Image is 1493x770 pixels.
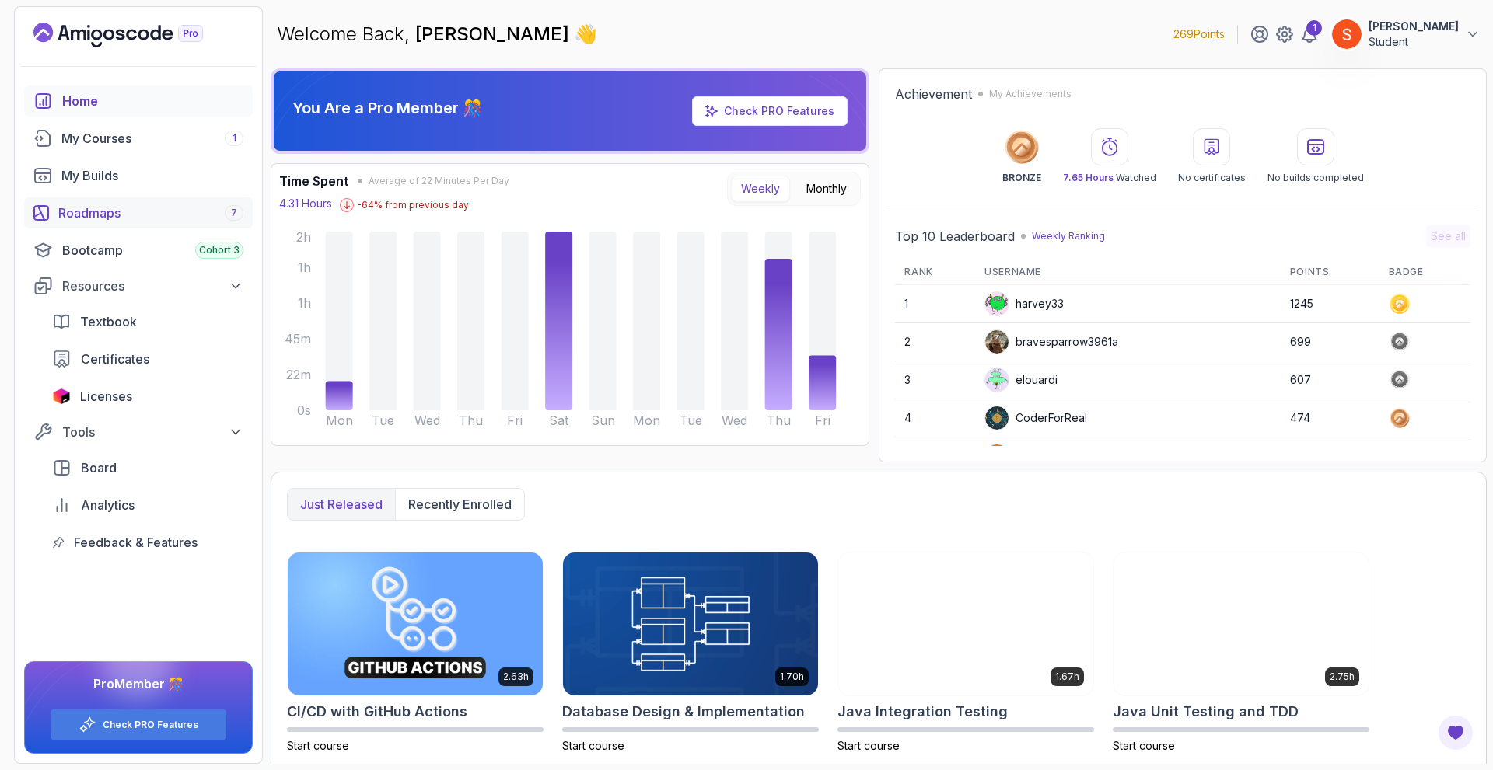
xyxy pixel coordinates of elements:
span: Textbook [80,312,137,331]
tspan: 1h [298,260,311,275]
tspan: 0s [297,402,311,418]
button: Monthly [796,176,857,202]
span: 1 [233,132,236,145]
h2: Achievement [895,85,972,103]
tspan: 22m [286,367,311,382]
td: 310 [1281,437,1379,476]
p: BRONZE [1002,172,1041,184]
div: Resources [62,277,243,295]
a: CI/CD with GitHub Actions card2.63hCI/CD with GitHub ActionsStart course [287,552,544,754]
th: Username [975,260,1281,285]
p: 2.75h [1330,671,1355,683]
a: bootcamp [24,235,253,266]
a: Java Integration Testing card1.67hJava Integration TestingStart course [837,552,1094,754]
span: 7 [231,207,237,219]
button: Recently enrolled [395,489,524,520]
td: 1245 [1281,285,1379,323]
a: roadmaps [24,197,253,228]
td: 2 [895,323,975,361]
tspan: Mon [633,413,660,428]
tspan: Thu [767,413,791,428]
img: user profile image [985,406,1009,430]
img: Java Unit Testing and TDD card [1114,552,1369,695]
div: Bootcamp [62,241,243,260]
tspan: Tue [680,413,702,428]
button: user profile image[PERSON_NAME]Student [1331,19,1481,50]
a: Database Design & Implementation card1.70hDatabase Design & ImplementationStart course [562,552,819,754]
td: 699 [1281,323,1379,361]
img: Database Design & Implementation card [563,552,818,695]
a: Java Unit Testing and TDD card2.75hJava Unit Testing and TDDStart course [1113,552,1369,754]
p: My Achievements [989,88,1072,100]
h2: CI/CD with GitHub Actions [287,701,467,723]
span: Certificates [81,350,149,368]
p: Just released [300,495,383,514]
p: 1.70h [780,671,804,683]
span: Cohort 3 [199,244,240,256]
td: 5 [895,437,975,476]
div: CoderForReal [984,406,1087,430]
p: -64 % from previous day [357,199,469,211]
button: See all [1426,225,1470,247]
tspan: Thu [459,413,483,428]
a: Check PRO Features [692,96,848,126]
span: 👋 [574,22,598,47]
tspan: 1h [298,295,311,311]
h2: Java Unit Testing and TDD [1113,701,1299,723]
span: Start course [837,739,900,752]
a: board [43,452,253,483]
div: My Builds [61,166,243,185]
span: Start course [287,739,349,752]
span: Start course [1113,739,1175,752]
h3: Time Spent [279,172,348,190]
a: Check PRO Features [724,104,834,117]
tspan: Fri [815,413,830,428]
div: Home [62,92,243,110]
button: Open Feedback Button [1437,714,1474,751]
div: Roadmaps [58,204,243,222]
a: 1 [1300,25,1319,44]
span: [PERSON_NAME] [415,23,574,45]
p: No builds completed [1267,172,1364,184]
p: Watched [1063,172,1156,184]
button: Tools [24,418,253,446]
img: default monster avatar [985,292,1009,315]
a: Check PRO Features [103,719,198,731]
button: Resources [24,272,253,300]
a: licenses [43,381,253,412]
button: Weekly [731,176,790,202]
div: harvey33 [984,291,1064,316]
tspan: 45m [285,331,311,347]
p: 269 Points [1173,26,1225,42]
tspan: Tue [372,413,394,428]
div: 1 [1306,20,1322,36]
button: Just released [288,489,395,520]
tspan: Fri [507,413,523,428]
button: Check PRO Features [50,709,227,740]
a: certificates [43,343,253,375]
a: builds [24,160,253,191]
tspan: Wed [722,413,747,428]
span: Start course [562,739,624,752]
p: 2.63h [503,671,529,683]
p: 1.67h [1055,671,1079,683]
a: analytics [43,490,253,521]
td: 474 [1281,399,1379,437]
tspan: Sat [549,413,569,428]
a: textbook [43,306,253,337]
td: 3 [895,361,975,399]
td: 607 [1281,361,1379,399]
th: Rank [895,260,975,285]
p: 4.31 Hours [279,196,332,211]
div: elouardi [984,368,1058,392]
span: Analytics [81,496,135,514]
a: feedback [43,527,253,558]
img: user profile image [1332,19,1362,49]
img: user profile image [985,444,1009,468]
tspan: Mon [326,413,353,428]
span: Board [81,458,117,477]
h2: Top 10 Leaderboard [895,227,1015,246]
div: bravesparrow3961a [984,329,1118,354]
img: user profile image [985,330,1009,354]
img: Java Integration Testing card [838,552,1093,695]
